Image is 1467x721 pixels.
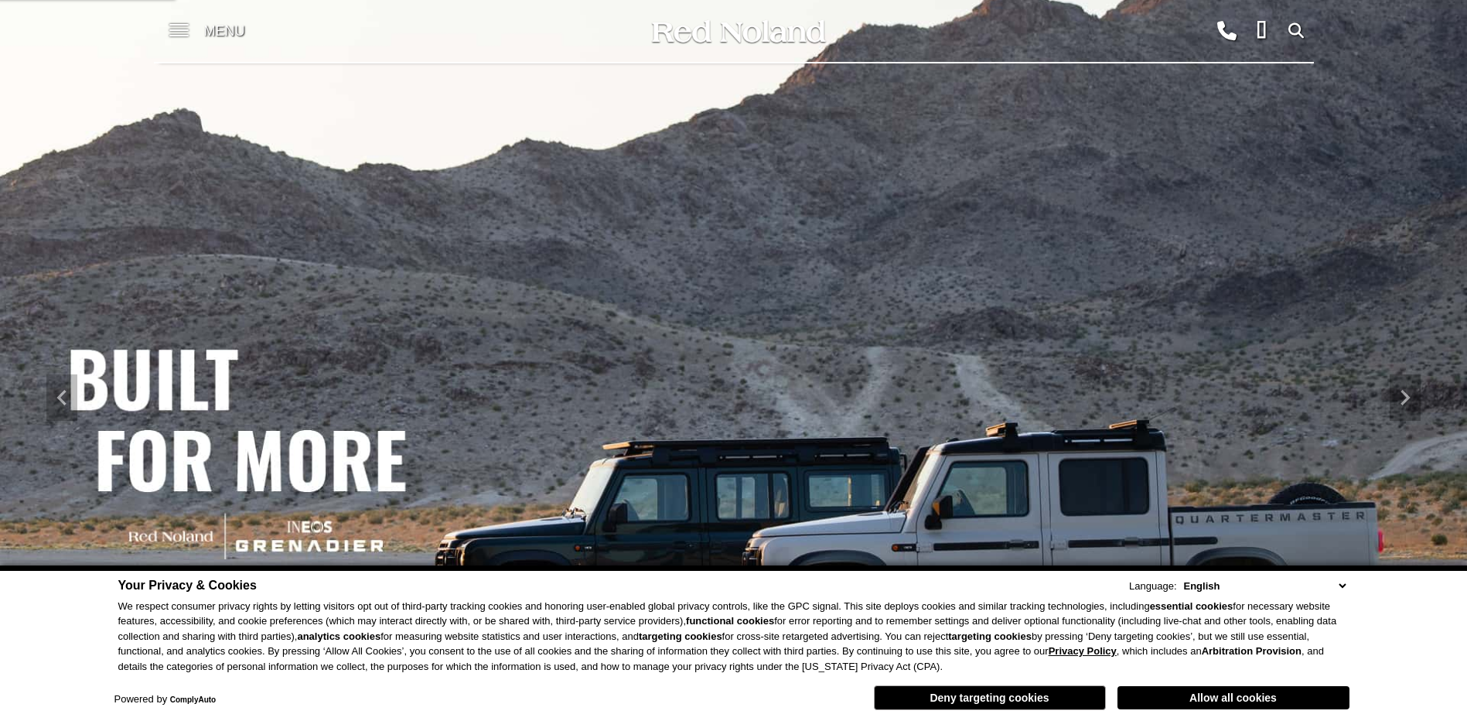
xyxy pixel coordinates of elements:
[297,630,380,642] strong: analytics cookies
[170,695,216,704] a: ComplyAuto
[1202,645,1302,657] strong: Arbitration Provision
[114,695,217,705] div: Powered by
[1150,600,1233,612] strong: essential cookies
[686,615,774,627] strong: functional cookies
[118,599,1349,675] p: We respect consumer privacy rights by letting visitors opt out of third-party tracking cookies an...
[1117,686,1349,709] button: Allow all cookies
[1129,581,1176,591] div: Language:
[1390,374,1421,421] div: Next
[46,374,77,421] div: Previous
[874,685,1106,710] button: Deny targeting cookies
[1180,579,1349,593] select: Language Select
[639,630,722,642] strong: targeting cookies
[948,630,1032,642] strong: targeting cookies
[1049,645,1117,657] a: Privacy Policy
[649,19,827,46] img: Red Noland Auto Group
[118,579,257,593] span: Your Privacy & Cookies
